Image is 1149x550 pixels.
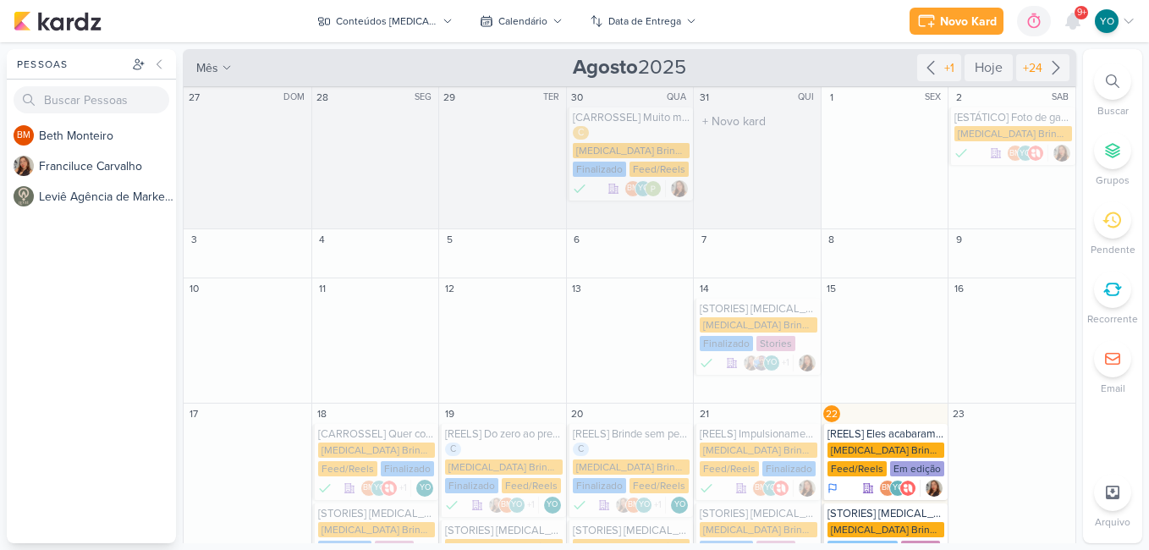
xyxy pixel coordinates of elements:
[950,280,967,297] div: 16
[573,524,690,537] div: [STORIES] Allegra Brindes
[671,180,688,197] img: Franciluce Carvalho
[1087,311,1138,327] p: Recorrente
[1095,514,1130,530] p: Arquivo
[573,459,690,475] div: [MEDICAL_DATA] Brindes PF
[780,356,789,370] span: +1
[752,480,769,497] div: Beth Monteiro
[615,497,632,514] img: Franciluce Carvalho
[1017,145,1034,162] div: Yasmin Oliveira
[363,484,375,492] p: BM
[940,13,997,30] div: Novo Kard
[700,302,817,316] div: [STORIES] Allegra Brindes
[441,405,458,422] div: 19
[954,145,968,162] div: Finalizado
[879,480,921,497] div: Colaboradores: Beth Monteiro, Yasmin Oliveira, Allegra Plásticos e Brindes Personalizados
[196,59,218,77] span: mês
[756,336,795,351] div: Stories
[624,180,641,197] div: Beth Monteiro
[827,507,945,520] div: [STORIES] Allegra Brindes
[39,188,176,206] div: L e v i ê A g ê n c i a d e M a r k e t i n g D i g i t a l
[700,461,759,476] div: Feed/Reels
[635,180,651,197] div: Yasmin Oliveira
[910,8,1003,35] button: Novo Kard
[827,461,887,476] div: Feed/Reels
[671,497,688,514] div: Yasmin Oliveira
[416,480,433,497] div: Yasmin Oliveira
[544,497,561,514] div: Responsável: Yasmin Oliveira
[635,497,652,514] div: Yasmin Oliveira
[671,497,688,514] div: Responsável: Yasmin Oliveira
[753,355,770,371] img: Guilherme Savio
[543,91,564,104] div: TER
[283,91,310,104] div: DOM
[185,231,202,248] div: 3
[1007,145,1024,162] div: Beth Monteiro
[765,484,776,492] p: YO
[318,427,436,441] div: [CARROSSEL] Quer comprar na Allegra, mas não sabe como?
[445,524,563,537] div: [STORIES] Allegra Brindes
[624,180,666,197] div: Colaboradores: Beth Monteiro, Yasmin Oliveira, Paloma Paixão Designer
[1027,145,1044,162] img: Allegra Plásticos e Brindes Personalizados
[762,461,816,476] div: Finalizado
[954,126,1072,141] div: [MEDICAL_DATA] Brindes PF
[1091,242,1135,257] p: Pendente
[700,336,753,351] div: Finalizado
[17,131,30,140] p: BM
[743,355,794,371] div: Colaboradores: Franciluce Carvalho, Guilherme Savio, Yasmin Oliveira, Allegra Plásticos e Brindes...
[314,231,331,248] div: 4
[488,497,539,514] div: Colaboradores: Franciluce Carvalho, Beth Monteiro, Yasmin Oliveira, Allegra Plásticos e Brindes P...
[629,162,689,177] div: Feed/Reels
[1095,9,1119,33] div: Yasmin Oliveira
[638,184,649,193] p: YO
[893,484,904,492] p: YO
[798,91,819,104] div: QUI
[772,480,789,497] img: Allegra Plásticos e Brindes Personalizados
[445,427,563,441] div: [REELS] Do zero ao presente
[14,86,169,113] input: Buscar Pessoas
[314,89,331,106] div: 28
[827,522,945,537] div: [MEDICAL_DATA] Brindes PF
[498,497,515,514] div: Beth Monteiro
[39,127,176,145] div: B e t h M o n t e i r o
[569,89,585,106] div: 30
[950,231,967,248] div: 9
[615,497,666,514] div: Colaboradores: Franciluce Carvalho, Beth Monteiro, Yasmin Oliveira, Allegra Plásticos e Brindes P...
[445,443,461,456] div: C
[573,478,626,493] div: Finalizado
[954,111,1072,124] div: [ESTÁTICO] Foto de garrafas do dia dos pais
[318,443,436,458] div: [MEDICAL_DATA] Brindes PF
[823,280,840,297] div: 15
[314,280,331,297] div: 11
[569,231,585,248] div: 6
[628,501,640,509] p: BM
[415,91,437,104] div: SEG
[695,405,712,422] div: 21
[318,480,332,497] div: Finalizado
[700,522,817,537] div: [MEDICAL_DATA] Brindes PF
[799,355,816,371] img: Franciluce Carvalho
[671,180,688,197] div: Responsável: Franciluce Carvalho
[700,427,817,441] div: [REELS] Impulsionamento Garrafas
[890,461,944,476] div: Em edição
[573,143,690,158] div: [MEDICAL_DATA] Brindes PF
[823,89,840,106] div: 1
[416,480,433,497] div: Responsável: Yasmin Oliveira
[627,184,639,193] p: BM
[381,461,434,476] div: Finalizado
[360,480,411,497] div: Colaboradores: Beth Monteiro, Yasmin Oliveira, Allegra Plásticos e Brindes Personalizados, Paloma...
[502,478,561,493] div: Feed/Reels
[573,180,586,197] div: Finalizado
[799,480,816,497] img: Franciluce Carvalho
[899,480,916,497] img: Allegra Plásticos e Brindes Personalizados
[445,497,459,514] div: Finalizado
[629,478,689,493] div: Feed/Reels
[639,501,650,509] p: YO
[1077,6,1086,19] span: 9+
[185,89,202,106] div: 27
[573,54,686,81] span: 2025
[926,480,943,497] div: Responsável: Franciluce Carvalho
[1020,150,1031,158] p: YO
[573,427,690,441] div: [REELS] Brinde sem personalização x brinde com personalização
[509,497,525,514] div: Yasmin Oliveira
[695,231,712,248] div: 7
